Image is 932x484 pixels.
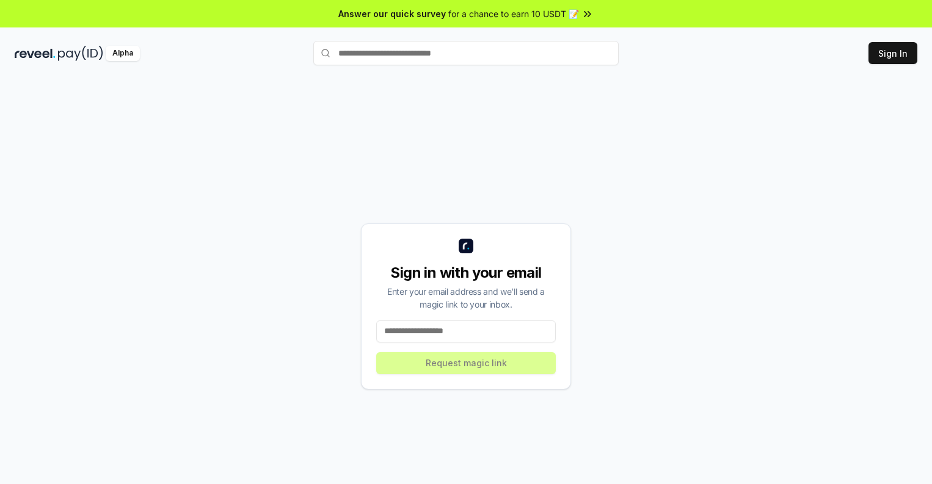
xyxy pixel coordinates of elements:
[459,239,473,253] img: logo_small
[106,46,140,61] div: Alpha
[15,46,56,61] img: reveel_dark
[338,7,446,20] span: Answer our quick survey
[376,285,556,311] div: Enter your email address and we’ll send a magic link to your inbox.
[58,46,103,61] img: pay_id
[448,7,579,20] span: for a chance to earn 10 USDT 📝
[868,42,917,64] button: Sign In
[376,263,556,283] div: Sign in with your email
